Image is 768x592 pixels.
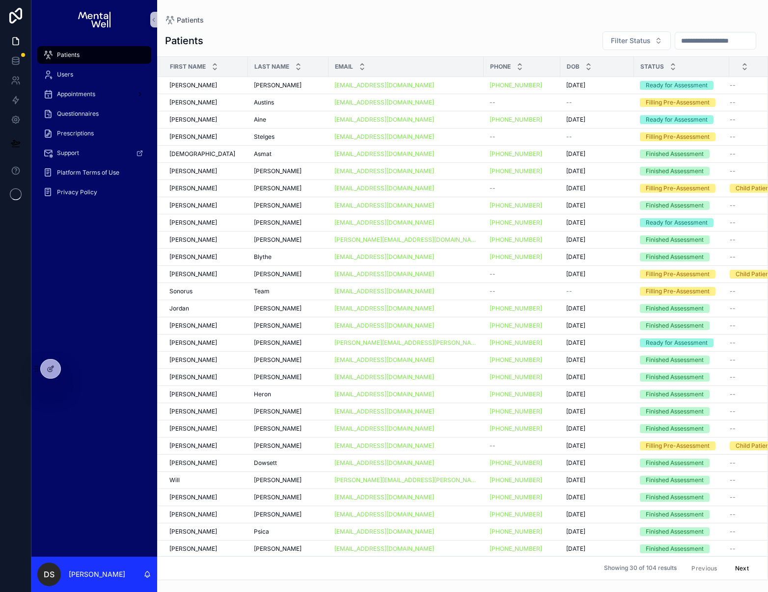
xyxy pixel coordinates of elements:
[334,305,434,312] a: [EMAIL_ADDRESS][DOMAIN_NAME]
[646,373,704,382] div: Finished Assessment
[490,305,542,312] a: [PHONE_NUMBER]
[254,356,323,364] a: [PERSON_NAME]
[490,253,554,261] a: [PHONE_NUMBER]
[254,236,323,244] a: [PERSON_NAME]
[334,202,434,209] a: [EMAIL_ADDRESS][DOMAIN_NAME]
[254,356,302,364] span: [PERSON_NAME]
[169,133,242,141] a: [PERSON_NAME]
[254,270,302,278] span: [PERSON_NAME]
[254,150,323,158] a: Asmat
[490,202,554,209] a: [PHONE_NUMBER]
[646,321,704,330] div: Finished Assessment
[254,408,323,415] a: [PERSON_NAME]
[165,15,204,25] a: Patients
[169,236,217,244] span: [PERSON_NAME]
[566,150,628,158] a: [DATE]
[646,407,704,416] div: Finished Assessment
[566,287,628,295] a: --
[730,167,736,175] span: --
[334,219,434,227] a: [EMAIL_ADDRESS][DOMAIN_NAME]
[640,201,723,210] a: Finished Assessment
[169,253,217,261] span: [PERSON_NAME]
[646,304,704,313] div: Finished Assessment
[490,390,542,398] a: [PHONE_NUMBER]
[169,356,217,364] span: [PERSON_NAME]
[646,270,710,279] div: Filling Pre-Assessment
[334,408,478,415] a: [EMAIL_ADDRESS][DOMAIN_NAME]
[254,390,323,398] a: Heron
[334,133,434,141] a: [EMAIL_ADDRESS][DOMAIN_NAME]
[730,99,736,106] span: --
[254,219,323,227] a: [PERSON_NAME]
[566,253,628,261] a: [DATE]
[169,305,189,312] span: Jordan
[254,408,302,415] span: [PERSON_NAME]
[646,132,710,141] div: Filling Pre-Assessment
[490,236,554,244] a: [PHONE_NUMBER]
[254,99,323,106] a: Austins
[566,253,585,261] span: [DATE]
[334,322,434,330] a: [EMAIL_ADDRESS][DOMAIN_NAME]
[566,184,628,192] a: [DATE]
[254,167,323,175] a: [PERSON_NAME]
[169,99,217,106] span: [PERSON_NAME]
[730,81,736,89] span: --
[169,322,242,330] a: [PERSON_NAME]
[334,373,478,381] a: [EMAIL_ADDRESS][DOMAIN_NAME]
[490,322,554,330] a: [PHONE_NUMBER]
[334,236,478,244] a: [PERSON_NAME][EMAIL_ADDRESS][DOMAIN_NAME]
[566,167,585,175] span: [DATE]
[334,339,478,347] a: [PERSON_NAME][EMAIL_ADDRESS][PERSON_NAME][DOMAIN_NAME]
[490,99,554,106] a: --
[169,167,217,175] span: [PERSON_NAME]
[490,408,554,415] a: [PHONE_NUMBER]
[640,98,723,107] a: Filling Pre-Assessment
[730,133,736,141] span: --
[334,133,478,141] a: [EMAIL_ADDRESS][DOMAIN_NAME]
[730,339,736,347] span: --
[169,81,217,89] span: [PERSON_NAME]
[37,46,151,64] a: Patients
[57,169,119,177] span: Platform Terms of Use
[37,85,151,103] a: Appointments
[169,81,242,89] a: [PERSON_NAME]
[646,235,704,244] div: Finished Assessment
[490,150,554,158] a: [PHONE_NUMBER]
[566,339,585,347] span: [DATE]
[490,408,542,415] a: [PHONE_NUMBER]
[254,219,302,227] span: [PERSON_NAME]
[334,390,478,398] a: [EMAIL_ADDRESS][DOMAIN_NAME]
[730,322,736,330] span: --
[254,116,323,124] a: Aine
[169,287,242,295] a: Sonorus
[57,110,99,118] span: Questionnaires
[566,116,628,124] a: [DATE]
[646,115,708,124] div: Ready for Assessment
[334,167,478,175] a: [EMAIL_ADDRESS][DOMAIN_NAME]
[169,390,242,398] a: [PERSON_NAME]
[566,133,628,141] a: --
[334,356,478,364] a: [EMAIL_ADDRESS][DOMAIN_NAME]
[490,339,542,347] a: [PHONE_NUMBER]
[169,150,235,158] span: [DEMOGRAPHIC_DATA]
[490,219,554,227] a: [PHONE_NUMBER]
[646,390,704,399] div: Finished Assessment
[566,305,628,312] a: [DATE]
[603,31,671,50] button: Select Button
[169,116,242,124] a: [PERSON_NAME]
[57,129,94,137] span: Prescriptions
[640,132,723,141] a: Filling Pre-Assessment
[566,356,585,364] span: [DATE]
[730,305,736,312] span: --
[57,51,80,59] span: Patients
[566,270,585,278] span: [DATE]
[254,373,302,381] span: [PERSON_NAME]
[334,356,434,364] a: [EMAIL_ADDRESS][DOMAIN_NAME]
[566,236,628,244] a: [DATE]
[490,270,554,278] a: --
[334,390,434,398] a: [EMAIL_ADDRESS][DOMAIN_NAME]
[169,408,217,415] span: [PERSON_NAME]
[490,356,542,364] a: [PHONE_NUMBER]
[640,390,723,399] a: Finished Assessment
